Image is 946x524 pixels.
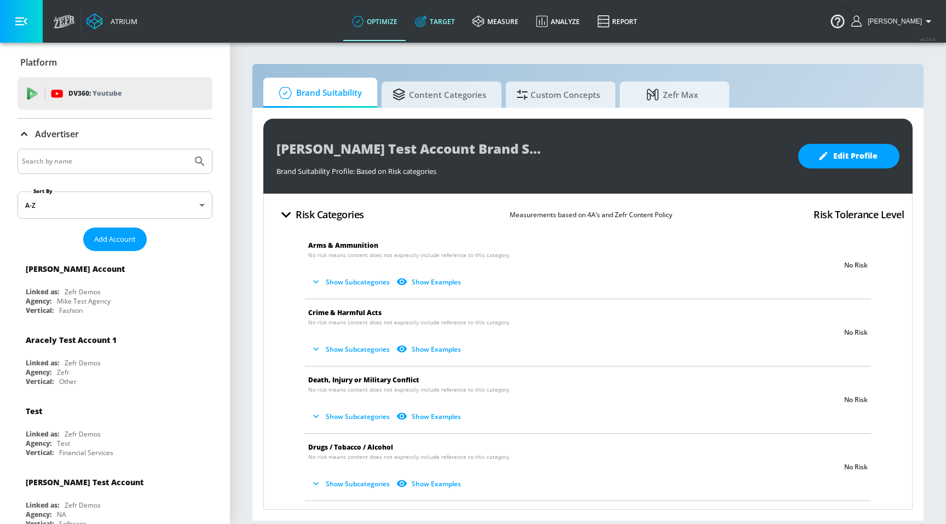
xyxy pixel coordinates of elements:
div: Agency: [26,296,51,306]
a: optimize [343,2,406,41]
span: No risk means content does not expressly include reference to this category. [308,453,511,461]
a: Atrium [86,13,137,30]
p: No Risk [844,463,868,471]
p: Advertiser [35,128,79,140]
div: Zefr [57,368,70,377]
button: Show Examples [394,340,465,358]
div: Aracely Test Account 1Linked as:Zefr DemosAgency:ZefrVertical:Other [18,327,212,389]
p: DV360: [68,88,122,100]
span: Zefr Max [631,81,714,108]
a: Report [589,2,646,41]
div: Vertical: [26,448,54,457]
p: Youtube [93,88,122,99]
span: No risk means content does not expressly include reference to this category. [308,386,511,394]
div: NA [57,510,66,519]
div: Agency: [26,368,51,377]
div: Advertiser [18,119,212,149]
button: Show Examples [394,273,465,291]
button: [PERSON_NAME] [851,15,935,28]
div: [PERSON_NAME] AccountLinked as:Zefr DemosAgency:Mike Test AgencyVertical:Fashion [18,255,212,318]
span: Brand Suitability [274,80,362,106]
div: Aracely Test Account 1 [26,335,117,345]
div: Atrium [106,16,137,26]
div: Vertical: [26,306,54,315]
div: Linked as: [26,358,59,368]
button: Show Examples [394,407,465,426]
div: Linked as: [26,287,59,296]
div: Vertical: [26,377,54,386]
a: Target [406,2,464,41]
div: Zefr Demos [65,358,101,368]
button: Open Resource Center [822,5,853,36]
span: Crime & Harmful Acts [308,308,382,317]
div: A-Z [18,191,212,219]
h4: Risk Tolerance Level [814,207,904,222]
span: Drugs / Tobacco / Alcohol [308,443,393,452]
div: Test [57,439,70,448]
p: No Risk [844,328,868,337]
label: Sort By [31,188,55,195]
span: Content Categories [393,81,486,108]
p: Measurements based on 4A’s and Zefr Content Policy [510,209,672,220]
div: Zefr Demos [65,287,101,296]
div: DV360: Youtube [18,77,212,110]
span: Arms & Ammunition [308,241,378,250]
div: Zefr Demos [65,429,101,439]
div: Financial Services [59,448,113,457]
div: Fashion [59,306,83,315]
span: Add Account [94,233,136,246]
div: [PERSON_NAME] Test Account [26,477,143,487]
span: login as: michael.villalobos@zefr.com [863,18,922,25]
button: Add Account [83,228,147,251]
input: Search by name [22,154,188,168]
a: Analyze [527,2,589,41]
div: Test [26,406,42,416]
span: Edit Profile [820,149,878,163]
button: Risk Categories [272,202,368,228]
div: Mike Test Agency [57,296,111,306]
div: Agency: [26,510,51,519]
div: Other [59,377,77,386]
p: Platform [20,56,57,68]
div: Linked as: [26,429,59,439]
p: No Risk [844,395,868,404]
div: Linked as: [26,500,59,510]
div: TestLinked as:Zefr DemosAgency:TestVertical:Financial Services [18,398,212,460]
div: Zefr Demos [65,500,101,510]
button: Show Subcategories [308,475,394,493]
button: Show Subcategories [308,273,394,291]
div: Brand Suitability Profile: Based on Risk categories [276,161,787,176]
h4: Risk Categories [296,207,364,222]
p: No Risk [844,261,868,270]
button: Show Subcategories [308,407,394,426]
span: Custom Concepts [517,81,600,108]
a: measure [464,2,527,41]
span: Death, Injury or Military Conflict [308,375,419,385]
span: No risk means content does not expressly include reference to this category. [308,251,511,259]
div: Platform [18,47,212,78]
button: Show Examples [394,475,465,493]
span: v 4.24.0 [920,36,935,42]
div: [PERSON_NAME] Account [26,264,125,274]
button: Show Subcategories [308,340,394,358]
div: Agency: [26,439,51,448]
span: No risk means content does not expressly include reference to this category. [308,318,511,327]
button: Edit Profile [798,144,899,168]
